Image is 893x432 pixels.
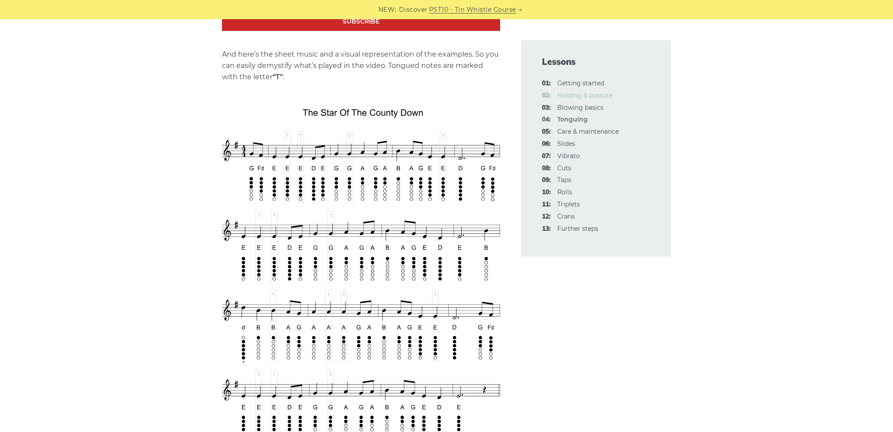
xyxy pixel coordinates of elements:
[429,5,516,15] a: PST10 - Tin Whistle Course
[557,200,580,208] a: 11:Triplets
[542,115,551,125] span: 04:
[557,128,619,135] a: 05:Care & maintenance
[542,163,551,174] span: 08:
[542,91,551,101] span: 02:
[557,115,588,123] strong: Tonguing
[542,139,551,149] span: 06:
[542,199,551,210] span: 11:
[542,127,551,137] span: 05:
[542,56,650,68] span: Lessons
[557,91,613,99] a: 02:Holding & posture
[399,5,428,15] span: Discover
[542,187,551,198] span: 10:
[222,49,500,83] p: And here’s the sheet music and a visual representation of the examples. So you can easily demysti...
[557,176,571,184] a: 09:Taps
[542,103,551,113] span: 03:
[557,104,603,111] a: 03:Blowing basics
[542,175,551,186] span: 09:
[557,152,580,160] a: 07:Vibrato
[542,78,551,89] span: 01:
[222,12,500,31] a: Subscribe
[557,79,604,87] a: 01:Getting started
[557,140,575,148] a: 06:Slides
[542,224,551,234] span: 13:
[378,5,396,15] span: NEW:
[542,212,551,222] span: 12:
[542,151,551,162] span: 07:
[557,225,598,233] a: 13:Further steps
[557,164,571,172] a: 08:Cuts
[557,188,572,196] a: 10:Rolls
[557,213,575,220] a: 12:Crans
[273,73,283,81] strong: “T”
